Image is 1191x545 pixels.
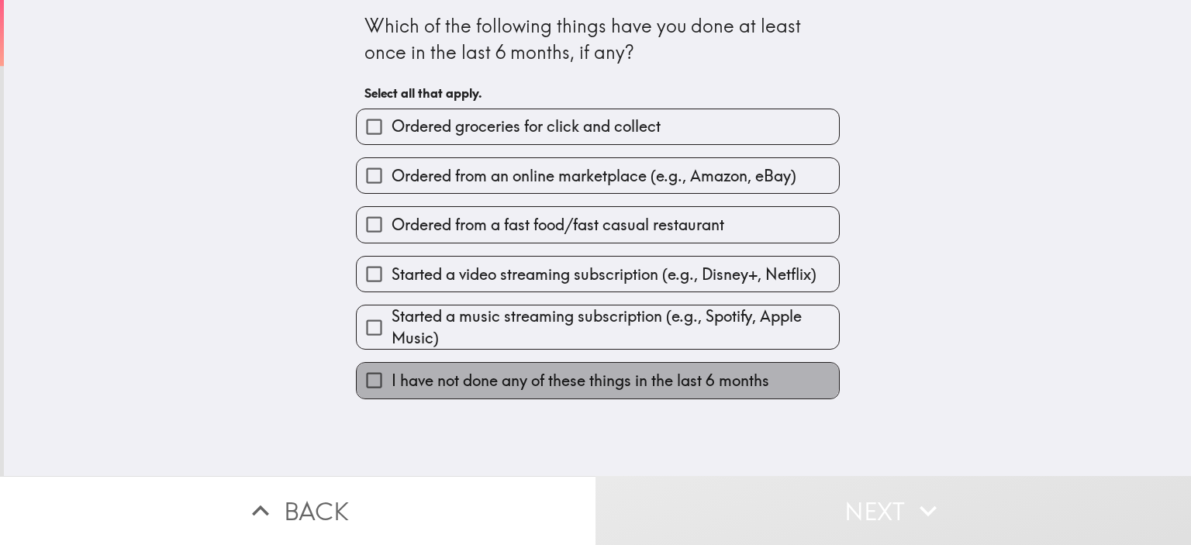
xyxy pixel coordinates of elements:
span: I have not done any of these things in the last 6 months [392,370,769,392]
span: Ordered groceries for click and collect [392,116,661,137]
button: Ordered from a fast food/fast casual restaurant [357,207,839,242]
button: Ordered from an online marketplace (e.g., Amazon, eBay) [357,158,839,193]
div: Which of the following things have you done at least once in the last 6 months, if any? [364,13,831,65]
button: Next [595,476,1191,545]
button: Ordered groceries for click and collect [357,109,839,144]
button: I have not done any of these things in the last 6 months [357,363,839,398]
button: Started a music streaming subscription (e.g., Spotify, Apple Music) [357,305,839,349]
span: Ordered from a fast food/fast casual restaurant [392,214,724,236]
h6: Select all that apply. [364,85,831,102]
span: Started a music streaming subscription (e.g., Spotify, Apple Music) [392,305,839,349]
button: Started a video streaming subscription (e.g., Disney+, Netflix) [357,257,839,291]
span: Ordered from an online marketplace (e.g., Amazon, eBay) [392,165,796,187]
span: Started a video streaming subscription (e.g., Disney+, Netflix) [392,264,816,285]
